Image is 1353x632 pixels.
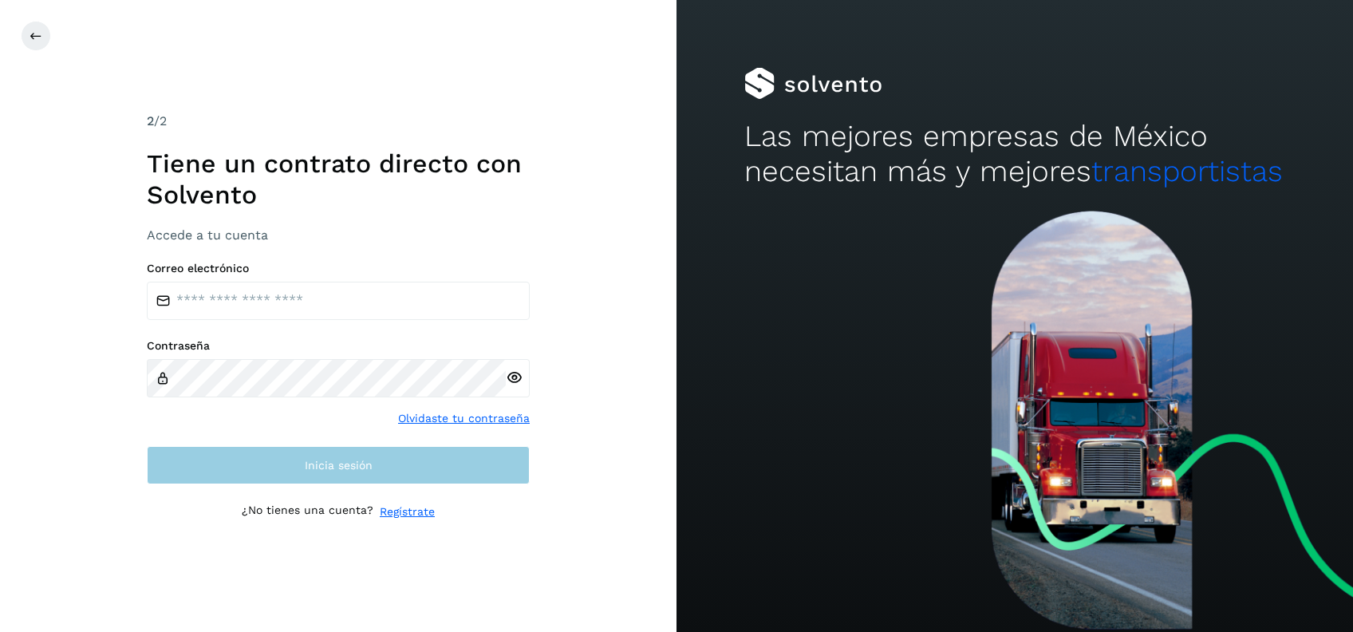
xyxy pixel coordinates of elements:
span: transportistas [1091,154,1283,188]
h1: Tiene un contrato directo con Solvento [147,148,530,210]
h2: Las mejores empresas de México necesitan más y mejores [744,119,1285,190]
p: ¿No tienes una cuenta? [242,504,373,520]
a: Olvidaste tu contraseña [398,410,530,427]
h3: Accede a tu cuenta [147,227,530,243]
label: Correo electrónico [147,262,530,275]
button: Inicia sesión [147,446,530,484]
span: 2 [147,113,154,128]
span: Inicia sesión [305,460,373,471]
a: Regístrate [380,504,435,520]
div: /2 [147,112,530,131]
label: Contraseña [147,339,530,353]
